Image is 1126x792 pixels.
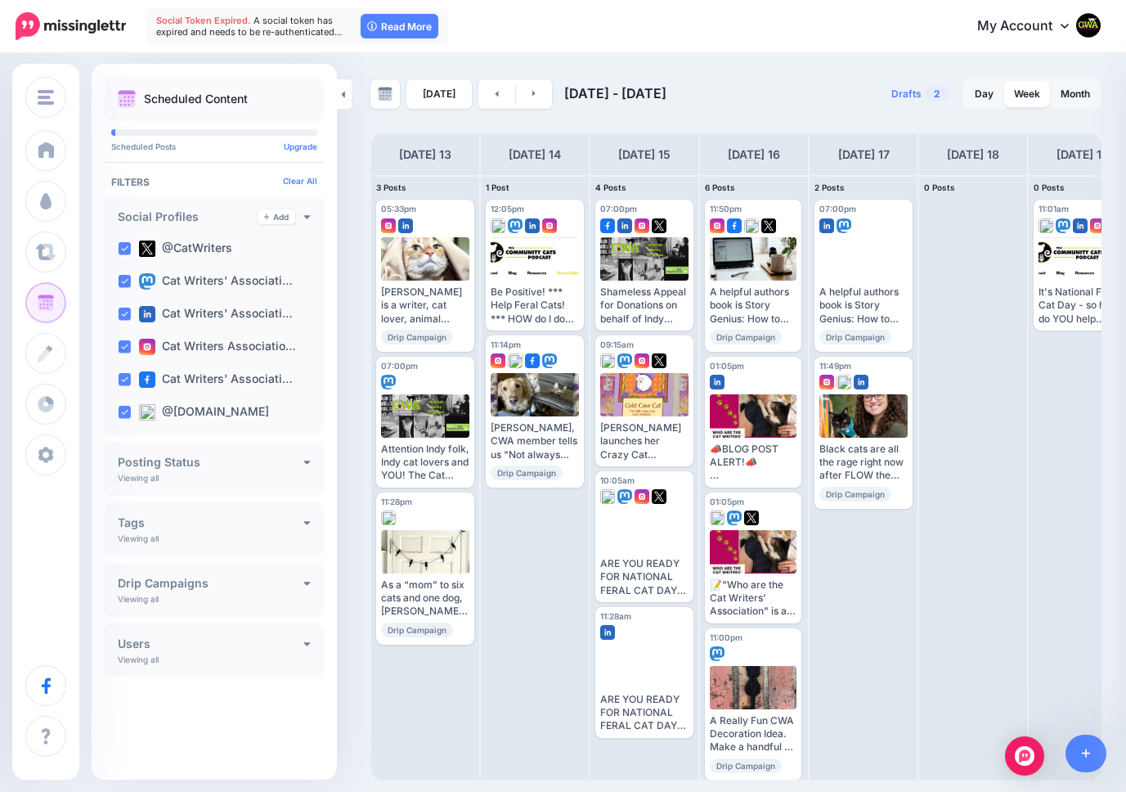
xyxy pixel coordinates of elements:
[399,145,451,164] h4: [DATE] 13
[819,218,834,233] img: linkedin-square.png
[398,218,413,233] img: linkedin-square.png
[600,218,615,233] img: facebook-square.png
[652,353,666,368] img: twitter-square.png
[118,211,258,223] h4: Social Profiles
[761,218,776,233] img: twitter-square.png
[376,182,406,192] span: 3 Posts
[819,361,851,371] span: 11:49pm
[381,623,453,637] span: Drip Campaign
[882,79,958,109] a: Drafts2
[924,182,955,192] span: 0 Posts
[710,632,742,642] span: 11:00pm
[381,375,396,389] img: mastodon-square.png
[118,578,303,589] h4: Drip Campaigns
[381,204,416,214] span: 05:33pm
[1056,218,1070,233] img: mastodon-square.png
[727,511,742,525] img: mastodon-square.png
[508,218,523,233] img: mastodon-square.png
[491,286,579,326] div: Be Positive! *** Help Feral Cats! *** HOW do I do something? Community Cats Podcast has EVERYTHIN...
[1056,145,1109,164] h4: [DATE] 19
[819,286,908,326] div: A helpful authors book is Story Genius: How to Use Brain Science to Go Beyond Outlining and Write...
[378,87,393,101] img: calendar-grey-darker.png
[710,511,724,525] img: bluesky-square.png
[139,306,293,322] label: Cat Writers' Associati…
[965,81,1003,107] a: Day
[600,475,635,485] span: 10:05am
[564,85,666,101] span: [DATE] - [DATE]
[118,655,159,664] p: Viewing all
[710,286,796,326] div: A helpful authors book is Story Genius: How to Use Brain Science to Go Beyond Outlining and Write...
[819,204,856,214] span: 07:00pm
[1005,736,1044,776] div: Open Intercom Messenger
[16,12,126,40] img: Missinglettr
[509,145,561,164] h4: [DATE] 14
[710,758,782,773] span: Drip Campaign
[710,375,724,389] img: linkedin-square.png
[139,371,155,388] img: facebook-square.png
[381,497,412,506] span: 11:28pm
[710,330,782,344] span: Drip Campaign
[652,218,666,233] img: twitter-square.png
[819,375,834,389] img: instagram-square.png
[600,421,689,461] div: [PERSON_NAME] launches her Crazy Cat [DEMOGRAPHIC_DATA] Cozy Mystery, “Cold Case Cat” on [DATE], ...
[156,15,343,38] span: A social token has expired and needs to be re-authenticated…
[525,218,540,233] img: linkedin-square.png
[961,7,1101,47] a: My Account
[381,361,418,371] span: 07:00pm
[491,421,579,461] div: [PERSON_NAME], CWA member tells us "Not always fond of his role as cat, [PERSON_NAME] tried to be...
[491,466,563,480] span: Drip Campaign
[38,90,54,105] img: menu.png
[381,218,396,233] img: instagram-square.png
[617,218,632,233] img: linkedin-square.png
[705,182,735,192] span: 6 Posts
[710,361,744,371] span: 01:05pm
[600,204,637,214] span: 07:00pm
[139,273,293,290] label: Cat Writers' Associati…
[819,443,908,483] div: Black cats are all the rage right now after FLOW the movie, [DATE] and other spooktacular scares....
[728,145,780,164] h4: [DATE] 16
[600,489,615,504] img: bluesky-square.png
[600,340,634,349] span: 09:15am
[600,693,689,733] div: ARE YOU READY FOR NATIONAL FERAL CAT DAY [DATE]? Alley Cat Allies created National Feral Cat Day ...
[617,353,632,368] img: mastodon-square.png
[595,182,626,192] span: 4 Posts
[139,241,232,257] label: @CatWriters
[618,145,671,164] h4: [DATE] 15
[139,273,155,290] img: mastodon-square.png
[508,353,523,368] img: bluesky-square.png
[139,339,155,355] img: instagram-square.png
[381,511,396,525] img: bluesky-square.png
[1004,81,1050,107] a: Week
[156,15,251,26] span: Social Token Expired.
[926,86,949,101] span: 2
[118,533,159,543] p: Viewing all
[118,638,303,650] h4: Users
[710,218,724,233] img: instagram-square.png
[837,375,851,389] img: bluesky-square.png
[814,182,845,192] span: 2 Posts
[486,182,509,192] span: 1 Post
[1051,81,1100,107] a: Month
[139,306,155,322] img: linkedin-square.png
[710,578,796,619] div: 📝"Who are the Cat Writers’ Association" is a series of interviews with CWA members. [DATE] guest?...
[139,339,296,355] label: Cat Writers Associatio…
[111,176,317,188] h4: Filters
[283,176,317,186] a: Clear All
[111,142,317,151] p: Scheduled Posts
[118,457,303,468] h4: Posting Status
[617,489,632,504] img: mastodon-square.png
[381,286,469,326] div: [PERSON_NAME] is a writer, cat lover, animal advocate, , she says many great books exist on writi...
[635,353,649,368] img: instagram-square.png
[491,340,521,349] span: 11:14pm
[710,204,742,214] span: 11:50pm
[491,218,505,233] img: bluesky-square.png
[838,145,890,164] h4: [DATE] 17
[139,404,269,421] label: @[DOMAIN_NAME]
[837,218,851,233] img: mastodon-square.png
[710,443,796,483] div: 📣BLOG POST ALERT!📣 There's a new post up on the CWA Blog! 📝"Who are the Cat Writers’ Association"...
[139,371,293,388] label: Cat Writers' Associati…
[381,578,469,619] div: As a “mom” to six cats and one dog, [PERSON_NAME] has been writing in the pet industry for over 1...
[891,89,922,99] span: Drafts
[361,14,438,38] a: Read More
[854,375,868,389] img: linkedin-square.png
